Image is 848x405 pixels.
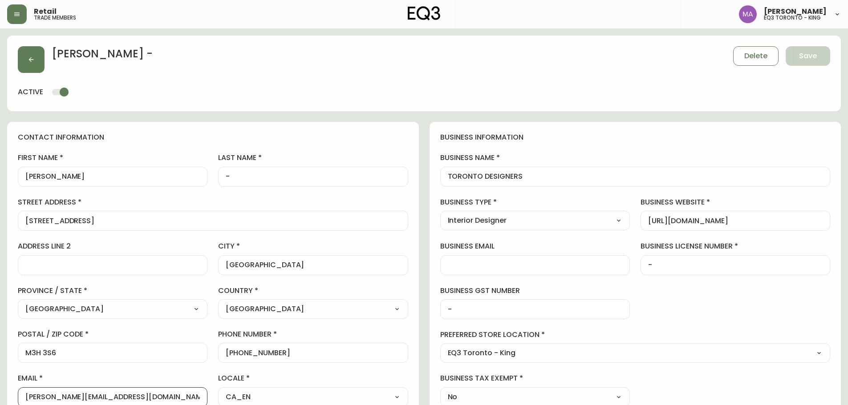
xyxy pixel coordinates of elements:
[18,373,207,383] label: email
[18,286,207,296] label: province / state
[641,197,830,207] label: business website
[440,373,630,383] label: business tax exempt
[648,217,823,225] input: https://www.designshop.com
[733,46,779,66] button: Delete
[440,286,630,296] label: business gst number
[18,329,207,339] label: postal / zip code
[764,15,821,20] h5: eq3 toronto - king
[440,197,630,207] label: business type
[764,8,827,15] span: [PERSON_NAME]
[18,197,408,207] label: street address
[218,153,408,163] label: last name
[34,15,76,20] h5: trade members
[218,373,408,383] label: locale
[18,153,207,163] label: first name
[739,5,757,23] img: 4f0989f25cbf85e7eb2537583095d61e
[218,286,408,296] label: country
[440,132,831,142] h4: business information
[34,8,57,15] span: Retail
[440,241,630,251] label: business email
[641,241,830,251] label: business license number
[218,329,408,339] label: phone number
[440,330,831,340] label: preferred store location
[408,6,441,20] img: logo
[18,87,43,97] h4: active
[18,241,207,251] label: address line 2
[440,153,831,163] label: business name
[218,241,408,251] label: city
[744,51,767,61] span: Delete
[18,132,408,142] h4: contact information
[52,46,153,66] h2: [PERSON_NAME] -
